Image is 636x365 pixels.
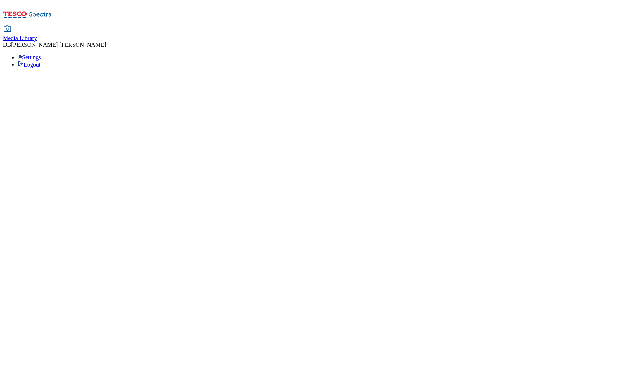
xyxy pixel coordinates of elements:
a: Settings [18,54,41,60]
span: [PERSON_NAME] [PERSON_NAME] [11,42,106,48]
span: DB [3,42,11,48]
span: Media Library [3,35,37,41]
a: Media Library [3,26,37,42]
a: Logout [18,61,40,68]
